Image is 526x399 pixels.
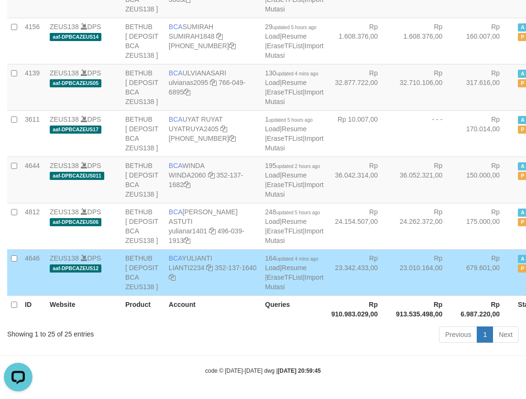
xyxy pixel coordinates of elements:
[328,249,392,295] td: Rp 23.342.433,00
[184,88,190,96] a: Copy 7660496895 to clipboard
[265,115,323,152] span: | | |
[165,157,261,203] td: WINDA 352-137-1682
[265,227,323,244] a: Import Mutasi
[50,126,101,134] span: aaf-DPBCAZEUS17
[50,33,101,41] span: aaf-DPBCAZEUS14
[169,162,182,169] span: BCA
[282,218,307,225] a: Resume
[392,295,457,323] th: Rp 913.535.498,00
[169,254,182,262] span: BCA
[265,115,313,123] span: 1
[46,295,121,323] th: Website
[21,203,46,249] td: 4812
[265,254,318,262] span: 164
[121,295,165,323] th: Product
[165,203,261,249] td: [PERSON_NAME] ASTUTI 496-039-1913
[165,64,261,110] td: ULVIANASARI 766-049-6895
[276,71,318,76] span: updated 4 mins ago
[21,64,46,110] td: 4139
[265,42,323,59] a: Import Mutasi
[50,23,79,31] a: ZEUS138
[4,4,33,32] button: Open LiveChat chat widget
[208,171,215,179] a: Copy WINDA2060 to clipboard
[265,208,320,216] span: 248
[121,64,165,110] td: BETHUB [ DEPOSIT BCA ZEUS138 ]
[165,18,261,64] td: SUMIRAH [PHONE_NUMBER]
[457,249,514,295] td: Rp 679.601,00
[216,32,223,40] a: Copy SUMIRAH1848 to clipboard
[276,256,318,262] span: updated 4 mins ago
[121,157,165,203] td: BETHUB [ DEPOSIT BCA ZEUS138 ]
[50,79,101,87] span: aaf-DPBCAZEUS05
[50,254,79,262] a: ZEUS138
[457,157,514,203] td: Rp 150.000,00
[46,249,121,295] td: DPS
[21,18,46,64] td: 4156
[282,125,307,133] a: Resume
[273,25,317,30] span: updated 5 hours ago
[267,135,303,142] a: EraseTFList
[269,117,313,123] span: updated 5 hours ago
[205,367,321,374] small: code © [DATE]-[DATE] dwg |
[121,249,165,295] td: BETHUB [ DEPOSIT BCA ZEUS138 ]
[392,18,457,64] td: Rp 1.608.376,00
[457,110,514,157] td: Rp 170.014,00
[21,157,46,203] td: 4644
[276,164,320,169] span: updated 2 hours ago
[282,264,307,272] a: Resume
[165,249,261,295] td: YULIANTI 352-137-1640
[169,79,208,86] a: ulvianas2095
[169,23,183,31] span: BCA
[121,203,165,249] td: BETHUB [ DEPOSIT BCA ZEUS138 ]
[265,181,323,198] a: Import Mutasi
[267,181,303,189] a: EraseTFList
[328,18,392,64] td: Rp 1.608.376,00
[46,64,121,110] td: DPS
[184,237,190,244] a: Copy 4960391913 to clipboard
[169,264,205,272] a: LIANTI2234
[50,69,79,77] a: ZEUS138
[265,135,323,152] a: Import Mutasi
[265,264,280,272] a: Load
[457,64,514,110] td: Rp 317.616,00
[265,23,316,31] span: 29
[265,88,323,105] a: Import Mutasi
[457,295,514,323] th: Rp 6.987.220,00
[328,157,392,203] td: Rp 36.042.314,00
[265,254,323,291] span: | | |
[267,273,303,281] a: EraseTFList
[267,227,303,235] a: EraseTFList
[46,203,121,249] td: DPS
[50,115,79,123] a: ZEUS138
[261,295,327,323] th: Queries
[165,295,261,323] th: Account
[282,171,307,179] a: Resume
[267,88,303,96] a: EraseTFList
[267,42,303,50] a: EraseTFList
[265,69,318,77] span: 130
[169,115,183,123] span: BCA
[229,42,236,50] a: Copy 8692458906 to clipboard
[50,264,101,273] span: aaf-DPBCAZEUS12
[121,110,165,157] td: BETHUB [ DEPOSIT BCA ZEUS138 ]
[328,110,392,157] td: Rp 10.007,00
[439,326,477,343] a: Previous
[392,157,457,203] td: Rp 36.052.321,00
[46,157,121,203] td: DPS
[282,32,307,40] a: Resume
[206,264,213,272] a: Copy LIANTI2234 to clipboard
[328,203,392,249] td: Rp 24.154.507,00
[265,162,320,169] span: 195
[46,110,121,157] td: DPS
[265,273,323,291] a: Import Mutasi
[169,32,215,40] a: SUMIRAH1848
[392,110,457,157] td: - - -
[169,208,183,216] span: BCA
[265,125,280,133] a: Load
[276,210,320,215] span: updated 5 hours ago
[121,18,165,64] td: BETHUB [ DEPOSIT BCA ZEUS138 ]
[265,32,280,40] a: Load
[265,162,323,198] span: | | |
[50,172,104,180] span: aaf-DPBCAZEUS011
[169,227,207,235] a: yulianar1401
